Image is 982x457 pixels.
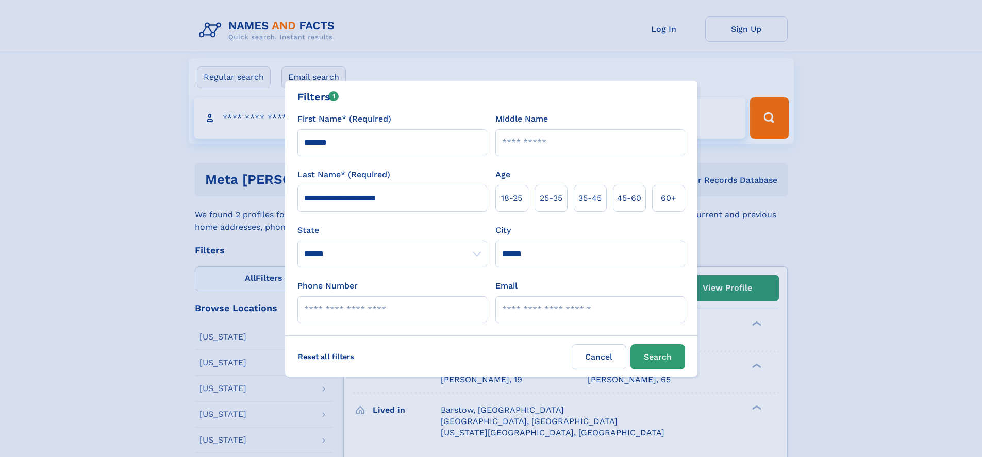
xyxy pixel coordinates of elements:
[630,344,685,369] button: Search
[495,113,548,125] label: Middle Name
[297,89,339,105] div: Filters
[495,168,510,181] label: Age
[297,168,390,181] label: Last Name* (Required)
[297,224,487,236] label: State
[572,344,626,369] label: Cancel
[495,224,511,236] label: City
[540,192,562,205] span: 25‑35
[501,192,522,205] span: 18‑25
[578,192,602,205] span: 35‑45
[495,280,518,292] label: Email
[661,192,676,205] span: 60+
[291,344,361,369] label: Reset all filters
[297,280,358,292] label: Phone Number
[297,113,391,125] label: First Name* (Required)
[617,192,641,205] span: 45‑60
